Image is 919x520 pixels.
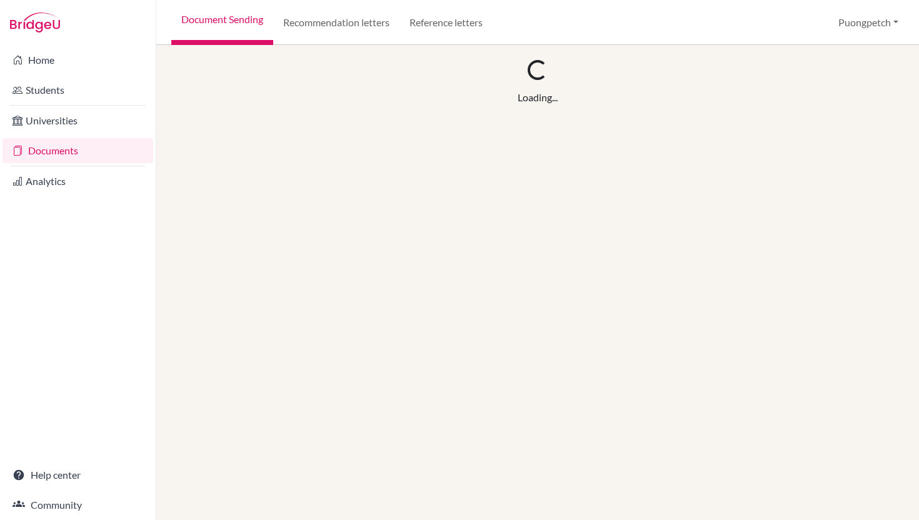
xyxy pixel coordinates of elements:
[3,462,153,487] a: Help center
[518,90,558,105] div: Loading...
[3,138,153,163] a: Documents
[3,169,153,194] a: Analytics
[3,77,153,102] a: Students
[10,12,60,32] img: Bridge-U
[833,11,904,34] button: Puongpetch
[3,108,153,133] a: Universities
[3,47,153,72] a: Home
[3,492,153,517] a: Community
